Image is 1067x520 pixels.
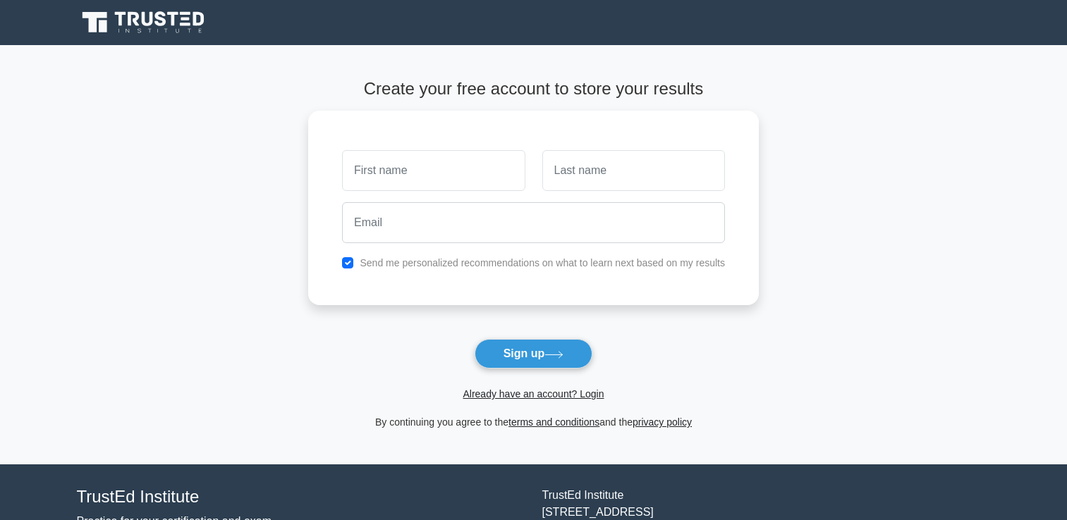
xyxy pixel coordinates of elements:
input: Email [342,202,725,243]
a: terms and conditions [508,416,599,428]
input: First name [342,150,525,191]
button: Sign up [475,339,593,369]
label: Send me personalized recommendations on what to learn next based on my results [360,257,725,268]
h4: TrustEd Institute [77,487,525,507]
input: Last name [542,150,725,191]
h4: Create your free account to store your results [308,79,759,99]
div: By continuing you agree to the and the [300,414,767,431]
a: Already have an account? Login [463,388,604,400]
a: privacy policy [633,416,692,428]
